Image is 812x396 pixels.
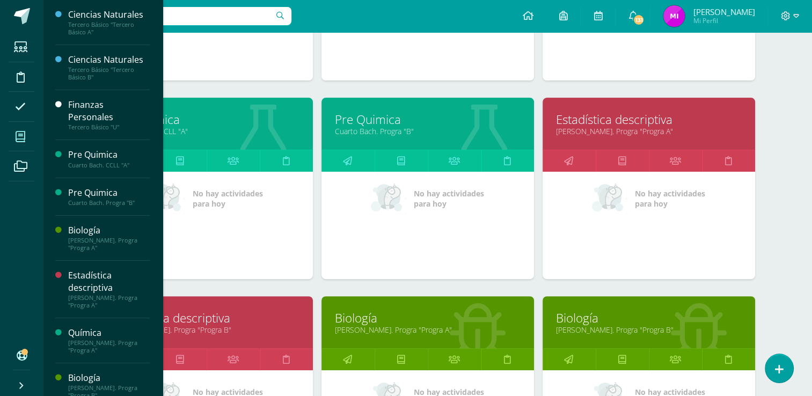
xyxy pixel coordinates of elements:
[68,149,150,161] div: Pre Quimica
[68,187,150,199] div: Pre Quimica
[68,162,150,169] div: Cuarto Bach. CCLL "A"
[556,126,742,136] a: [PERSON_NAME]. Progra "Progra A"
[371,182,406,215] img: no_activities_small.png
[556,310,742,326] a: Biología
[556,325,742,335] a: [PERSON_NAME]. Progra "Progra B"
[68,327,150,339] div: Química
[68,199,150,207] div: Cuarto Bach. Progra "B"
[68,372,150,384] div: Biología
[68,99,150,123] div: Finanzas Personales
[114,111,299,128] a: Pre Quimica
[150,182,185,215] img: no_activities_small.png
[335,325,521,335] a: [PERSON_NAME]. Progra "Progra A"
[114,325,299,335] a: [PERSON_NAME]. Progra "Progra B"
[68,149,150,168] a: Pre QuimicaCuarto Bach. CCLL "A"
[68,99,150,131] a: Finanzas PersonalesTercero Básico "U"
[114,310,299,326] a: Estadística descriptiva
[633,14,645,26] span: 131
[335,126,521,136] a: Cuarto Bach. Progra "B"
[335,310,521,326] a: Biología
[68,9,150,21] div: Ciencias Naturales
[592,182,627,215] img: no_activities_small.png
[68,327,150,354] a: Química[PERSON_NAME]. Progra "Progra A"
[663,5,685,27] img: e580cc0eb62752fa762e7f6d173b6223.png
[68,21,150,36] div: Tercero Básico "Tercero Básico A"
[68,294,150,309] div: [PERSON_NAME]. Progra "Progra A"
[68,224,150,237] div: Biología
[68,66,150,81] div: Tercero Básico "Tercero Básico B"
[68,187,150,207] a: Pre QuimicaCuarto Bach. Progra "B"
[68,54,150,66] div: Ciencias Naturales
[68,269,150,309] a: Estadística descriptiva[PERSON_NAME]. Progra "Progra A"
[68,224,150,252] a: Biología[PERSON_NAME]. Progra "Progra A"
[68,9,150,36] a: Ciencias NaturalesTercero Básico "Tercero Básico A"
[414,188,484,209] span: No hay actividades para hoy
[114,126,299,136] a: Cuarto Bach. CCLL "A"
[193,188,263,209] span: No hay actividades para hoy
[68,123,150,131] div: Tercero Básico "U"
[68,269,150,294] div: Estadística descriptiva
[68,54,150,81] a: Ciencias NaturalesTercero Básico "Tercero Básico B"
[68,339,150,354] div: [PERSON_NAME]. Progra "Progra A"
[50,7,291,25] input: Busca un usuario...
[68,237,150,252] div: [PERSON_NAME]. Progra "Progra A"
[693,16,755,25] span: Mi Perfil
[556,111,742,128] a: Estadística descriptiva
[693,6,755,17] span: [PERSON_NAME]
[335,111,521,128] a: Pre Quimica
[635,188,705,209] span: No hay actividades para hoy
